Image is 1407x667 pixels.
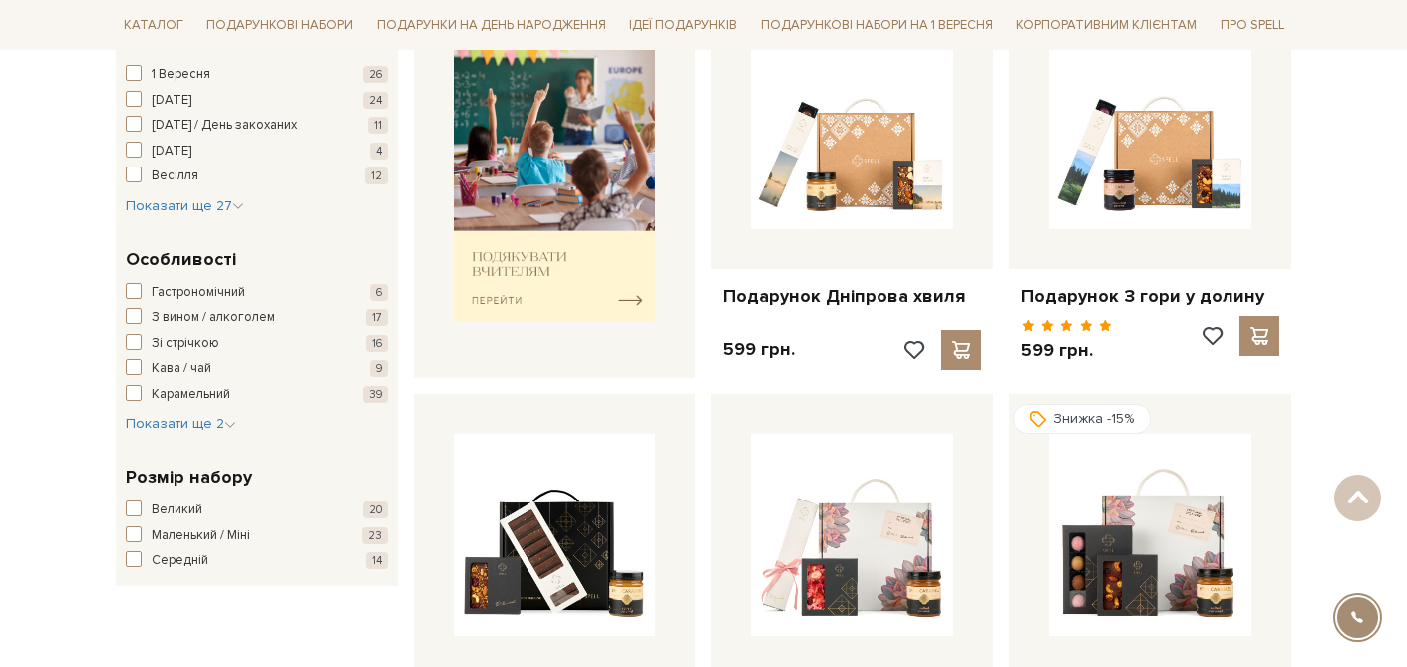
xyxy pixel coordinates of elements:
span: Великий [152,500,202,520]
button: Маленький / Міні 23 [126,526,388,546]
span: 11 [368,117,388,134]
span: [DATE] [152,91,191,111]
span: Середній [152,551,208,571]
button: [DATE] 4 [126,142,388,162]
button: Гастрономічний 6 [126,283,388,303]
span: З вином / алкоголем [152,308,275,328]
a: Подарункові набори на 1 Вересня [753,8,1001,42]
a: Корпоративним клієнтам [1008,8,1205,42]
span: Кава / чай [152,359,211,379]
span: [DATE] / День закоханих [152,116,297,136]
span: 12 [365,167,388,184]
button: [DATE] / День закоханих 11 [126,116,388,136]
button: 1 Вересня 26 [126,65,388,85]
span: Показати ще 2 [126,415,236,432]
span: 23 [362,527,388,544]
a: Подарункові набори [198,10,361,41]
button: Кава / чай 9 [126,359,388,379]
span: Розмір набору [126,464,252,491]
a: Каталог [116,10,191,41]
span: 1 Вересня [152,65,210,85]
img: banner [454,43,656,323]
span: [DATE] [152,142,191,162]
span: 20 [363,501,388,518]
span: 16 [366,335,388,352]
button: Показати ще 2 [126,414,236,434]
span: 6 [370,284,388,301]
span: 4 [370,143,388,160]
a: Ідеї подарунків [621,10,745,41]
a: Подарунок Дніпрова хвиля [723,285,981,308]
span: 39 [363,386,388,403]
span: 24 [363,92,388,109]
p: 599 грн. [723,338,795,361]
p: 599 грн. [1021,339,1112,362]
a: Про Spell [1213,10,1292,41]
div: Знижка -15% [1013,404,1151,434]
span: Весілля [152,167,198,186]
a: Подарунки на День народження [369,10,614,41]
span: Показати ще 27 [126,197,244,214]
button: Показати ще 27 [126,196,244,216]
span: 26 [363,66,388,83]
button: Середній 14 [126,551,388,571]
a: Подарунок З гори у долину [1021,285,1279,308]
button: З вином / алкоголем 17 [126,308,388,328]
span: 17 [366,309,388,326]
span: Особливості [126,246,236,273]
span: Зі стрічкою [152,334,219,354]
button: Великий 20 [126,500,388,520]
button: [DATE] 24 [126,91,388,111]
button: Весілля 12 [126,167,388,186]
span: Гастрономічний [152,283,245,303]
span: Карамельний [152,385,230,405]
span: 9 [370,360,388,377]
button: Карамельний 39 [126,385,388,405]
button: Зі стрічкою 16 [126,334,388,354]
span: Маленький / Міні [152,526,250,546]
span: 14 [366,552,388,569]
